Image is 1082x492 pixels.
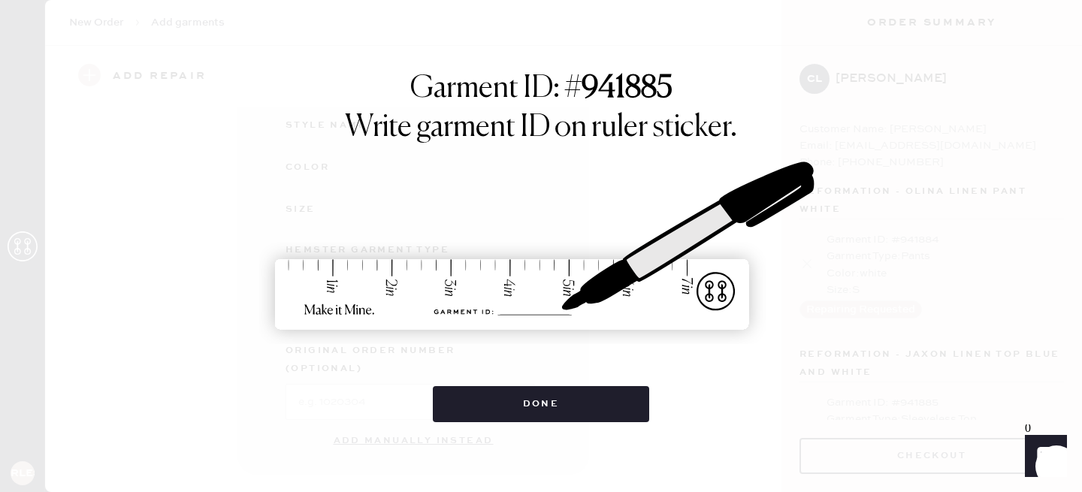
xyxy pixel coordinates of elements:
[410,71,672,110] h1: Garment ID: #
[582,74,672,104] strong: 941885
[259,123,823,371] img: ruler-sticker-sharpie.svg
[1011,424,1075,489] iframe: Front Chat
[345,110,737,146] h1: Write garment ID on ruler sticker.
[433,386,650,422] button: Done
